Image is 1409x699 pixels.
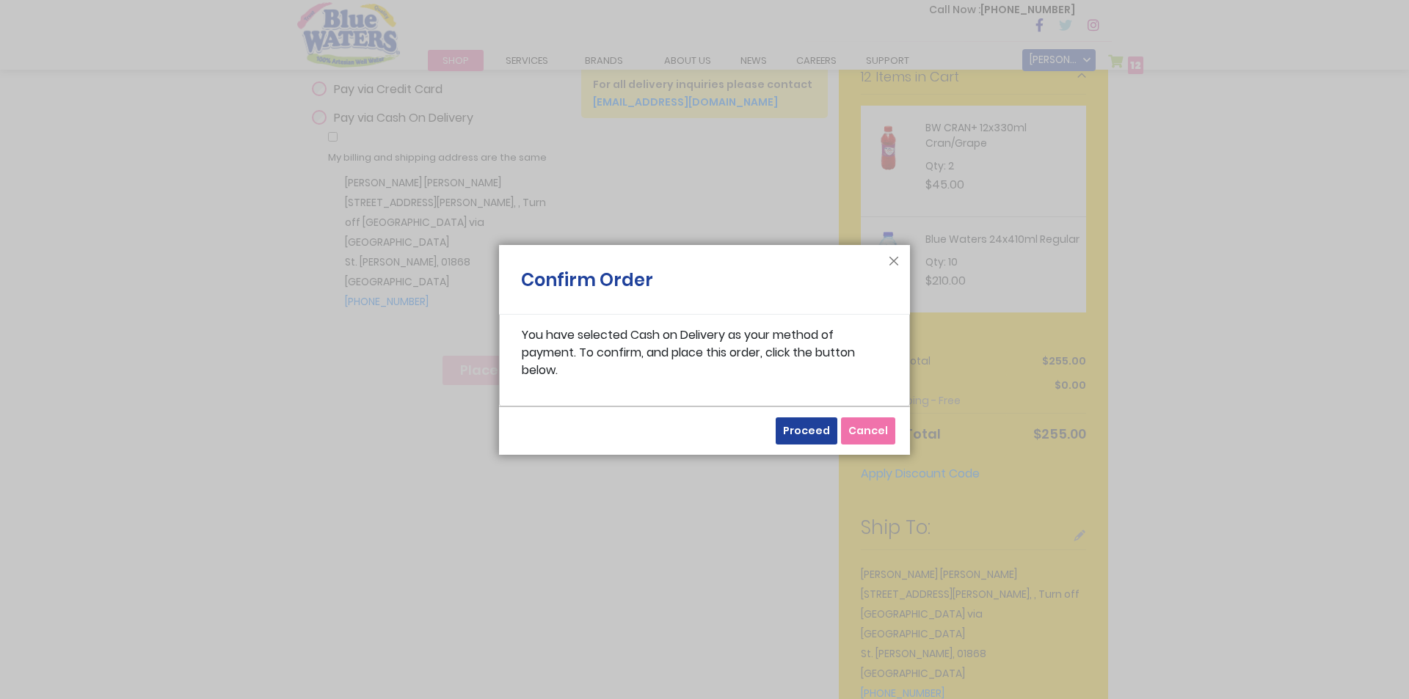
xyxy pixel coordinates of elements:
h1: Confirm Order [521,267,653,301]
button: Proceed [776,417,837,444]
button: Cancel [841,417,895,444]
p: You have selected Cash on Delivery as your method of payment. To confirm, and place this order, c... [522,326,887,379]
span: Proceed [783,423,830,438]
span: Cancel [848,423,888,438]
